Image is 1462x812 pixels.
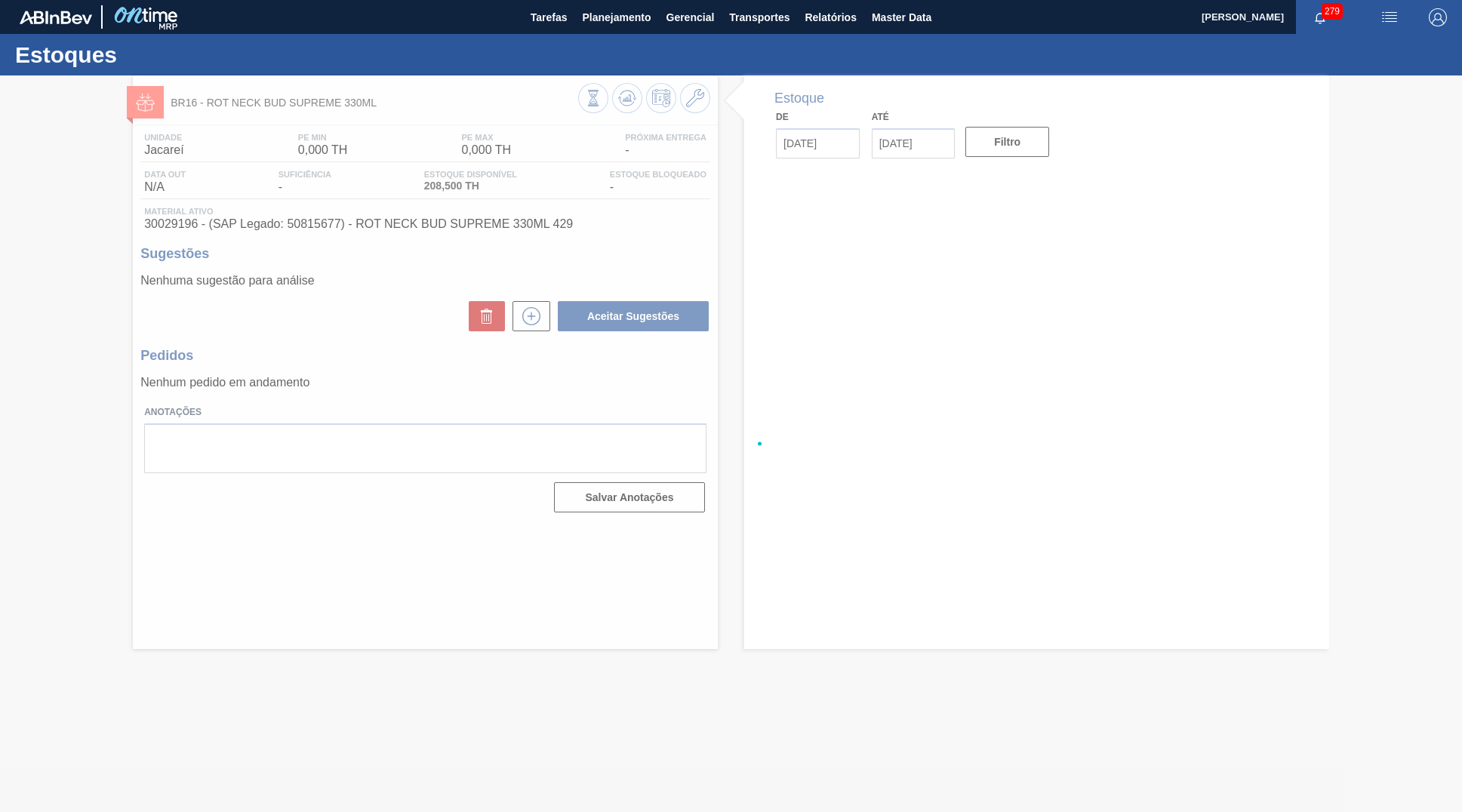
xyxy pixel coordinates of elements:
span: Planejamento [582,8,651,26]
img: userActions [1380,8,1399,26]
h1: Estoques [15,46,283,63]
span: Relatórios [805,8,856,26]
span: 279 [1322,3,1343,20]
img: TNhmsLtSVTkK8tSr43FrP2fwEKptu5GPRR3wAAAABJRU5ErkJggg== [20,11,92,24]
span: Tarefas [531,8,568,26]
span: Master Data [872,8,931,26]
span: Transportes [729,8,789,26]
span: Gerencial [666,8,715,26]
button: Notificações [1296,7,1344,28]
img: Logout [1429,8,1447,26]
